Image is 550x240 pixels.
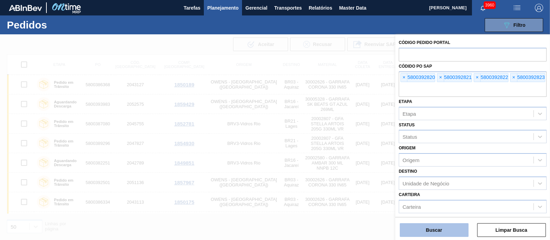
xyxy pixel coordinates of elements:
[484,1,496,9] span: 3960
[400,73,435,82] div: 5800392820
[399,123,415,127] label: Status
[401,73,407,82] span: ×
[403,204,421,209] div: Carteira
[399,40,450,45] label: Código Pedido Portal
[245,4,267,12] span: Gerencial
[472,3,494,13] button: Notificações
[207,4,239,12] span: Planejamento
[510,73,545,82] div: 5800392823
[403,111,416,116] div: Etapa
[437,73,444,82] span: ×
[399,99,412,104] label: Etapa
[535,4,543,12] img: Logout
[513,4,521,12] img: userActions
[9,5,42,11] img: TNhmsLtSVTkK8tSr43FrP2fwEKptu5GPRR3wAAAABJRU5ErkJggg==
[474,73,508,82] div: 5800392822
[403,180,449,186] div: Unidade de Negócio
[274,4,302,12] span: Transportes
[309,4,332,12] span: Relatórios
[399,169,417,174] label: Destino
[514,22,526,28] span: Filtro
[474,73,481,82] span: ×
[399,192,420,197] label: Carteira
[510,73,517,82] span: ×
[7,21,107,29] h1: Pedidos
[403,157,419,163] div: Origem
[399,216,420,220] label: Material
[184,4,200,12] span: Tarefas
[437,73,472,82] div: 5800392821
[399,146,416,150] label: Origem
[339,4,366,12] span: Master Data
[399,64,432,69] label: Códido PO SAP
[403,134,417,140] div: Status
[485,18,543,32] button: Filtro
